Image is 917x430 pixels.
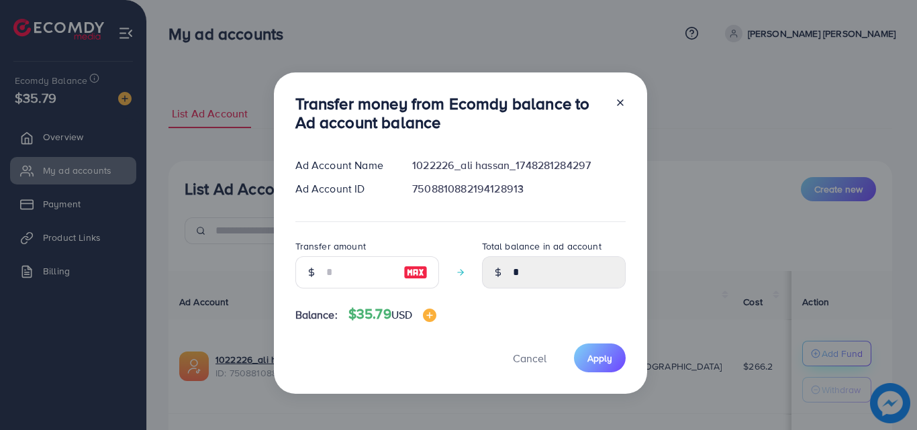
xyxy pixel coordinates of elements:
img: image [423,309,436,322]
span: Cancel [513,351,546,366]
label: Transfer amount [295,239,366,253]
button: Apply [574,343,626,372]
div: Ad Account Name [285,158,402,173]
h4: $35.79 [348,306,436,323]
span: Balance: [295,307,338,323]
button: Cancel [496,343,563,372]
span: USD [391,307,412,322]
h3: Transfer money from Ecomdy balance to Ad account balance [295,94,604,133]
div: 7508810882194128913 [401,181,636,197]
div: Ad Account ID [285,181,402,197]
div: 1022226_ali hassan_1748281284297 [401,158,636,173]
img: image [403,264,428,280]
span: Apply [587,352,612,365]
label: Total balance in ad account [482,239,601,253]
